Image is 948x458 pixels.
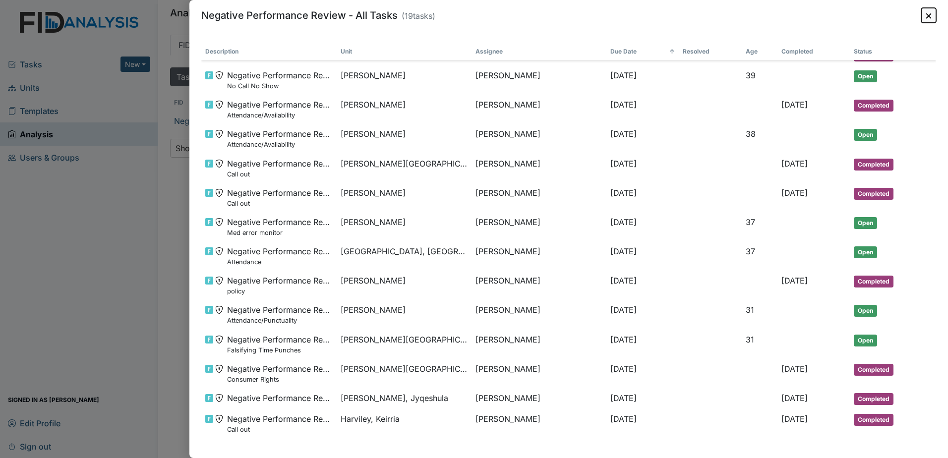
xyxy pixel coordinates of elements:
span: Negative Performance Review Attendance/Availability [227,128,332,149]
span: [PERSON_NAME] [341,275,406,286]
button: × [921,8,936,23]
span: [DATE] [610,70,637,80]
small: Call out [227,425,332,434]
span: [DATE] [610,129,637,139]
span: Negative Performance Review policy [227,275,332,296]
span: [PERSON_NAME][GEOGRAPHIC_DATA] [341,158,468,170]
span: Negative Performance Review Consumer Rights [227,363,332,384]
span: Completed [854,188,893,200]
span: Completed [854,393,893,405]
span: [DATE] [610,335,637,344]
td: [PERSON_NAME] [472,409,606,438]
span: [DATE] [781,276,808,286]
td: [PERSON_NAME] [472,95,606,124]
span: Negative Performance Review Falsifying Time Punches [227,334,332,355]
span: [PERSON_NAME] [341,99,406,111]
span: Completed [854,414,893,426]
td: [PERSON_NAME] [472,65,606,95]
span: [GEOGRAPHIC_DATA], [GEOGRAPHIC_DATA] [341,245,468,257]
span: Open [854,246,877,258]
span: Negative Performance Review Call out [227,158,332,179]
span: 39 [746,70,756,80]
span: [DATE] [610,159,637,169]
span: Negative Performance Review Call out [227,413,332,434]
span: [DATE] [781,414,808,424]
td: [PERSON_NAME] [472,124,606,153]
span: [PERSON_NAME] [341,128,406,140]
small: Med error monitor [227,228,332,237]
span: Negative Performance Review Attendance [227,245,332,267]
span: [DATE] [781,188,808,198]
span: [DATE] [610,246,637,256]
td: [PERSON_NAME] [472,300,606,329]
span: Open [854,217,877,229]
span: [DATE] [610,217,637,227]
span: Negative Performance Review Attendance/Availability [227,99,332,120]
span: 31 [746,305,754,315]
td: [PERSON_NAME] [472,271,606,300]
span: ↑ [669,47,675,56]
small: Falsifying Time Punches [227,345,332,355]
span: Negative Performance Review No Call No Show [227,69,332,91]
span: [PERSON_NAME] [341,187,406,199]
span: [DATE] [781,364,808,374]
span: Completed [854,364,893,376]
span: [DATE] [610,276,637,286]
td: [PERSON_NAME] [472,241,606,271]
td: [PERSON_NAME] [472,388,606,409]
span: 31 [746,335,754,344]
td: [PERSON_NAME] [472,212,606,241]
span: [DATE] [610,364,637,374]
th: Toggle SortBy [201,43,336,60]
span: [DATE] [610,188,637,198]
td: [PERSON_NAME] [472,183,606,212]
span: [DATE] [781,159,808,169]
span: [DATE] [781,100,808,110]
span: Negative Performance Review Call out [227,187,332,208]
span: [PERSON_NAME] [341,216,406,228]
small: No Call No Show [227,81,332,91]
span: Open [854,129,877,141]
span: 37 [746,246,755,256]
td: [PERSON_NAME] [472,359,606,388]
span: Open [854,305,877,317]
span: [DATE] [610,393,637,403]
span: [DATE] [610,305,637,315]
small: Call out [227,199,332,208]
span: ( 19 tasks) [402,11,435,21]
th: Toggle SortBy [850,43,936,60]
span: [PERSON_NAME][GEOGRAPHIC_DATA] [341,334,468,345]
span: [DATE] [781,393,808,403]
small: Consumer Rights [227,375,332,384]
span: Completed [854,276,893,287]
span: Open [854,335,877,346]
span: Harviley, Keirria [341,413,400,425]
td: [PERSON_NAME] [472,154,606,183]
th: Toggle SortBy [679,43,742,60]
th: Toggle SortBy [337,43,472,60]
small: policy [227,286,332,296]
span: [DATE] [610,414,637,424]
span: Completed [854,100,893,112]
th: Toggle SortBy [606,43,678,60]
span: [PERSON_NAME][GEOGRAPHIC_DATA] [341,363,468,375]
span: Open [854,70,877,82]
span: [PERSON_NAME] [341,304,406,316]
small: Attendance/Availability [227,111,332,120]
span: Completed [854,159,893,171]
small: Attendance [227,257,332,267]
span: 37 [746,217,755,227]
th: Toggle SortBy [472,43,606,60]
th: Toggle SortBy [777,43,849,60]
span: Negative Performance Review Med error monitor [227,216,332,237]
span: Negative Performance Review [227,392,332,404]
small: Attendance/Availability [227,140,332,149]
span: Negative Performance Review Attendance/Punctuality [227,304,332,325]
small: Call out [227,170,332,179]
span: [PERSON_NAME] [341,69,406,81]
span: [PERSON_NAME], Jyqeshula [341,392,448,404]
span: [DATE] [610,100,637,110]
span: 38 [746,129,756,139]
small: Attendance/Punctuality [227,316,332,325]
th: Toggle SortBy [742,43,778,60]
